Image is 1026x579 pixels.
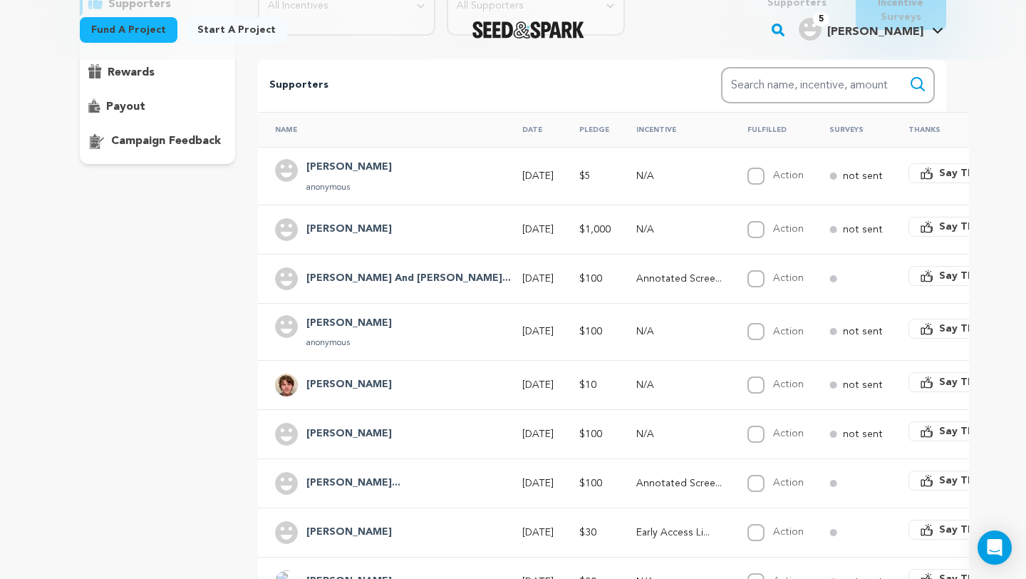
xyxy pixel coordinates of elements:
[579,327,602,337] span: $100
[939,523,996,537] span: Say Thanks
[773,478,804,488] label: Action
[908,266,1008,286] button: Say Thanks
[636,222,722,237] p: N/A
[522,427,554,441] p: [DATE]
[306,270,511,287] h4: Jim And Suzanne Eckloff
[636,272,722,286] p: Annotated Screenplay or Storyboards
[522,378,554,392] p: [DATE]
[908,372,1008,392] button: Say Thanks
[908,163,1008,183] button: Say Thanks
[939,220,996,234] span: Say Thanks
[275,218,298,241] img: user.png
[579,171,591,181] span: $5
[579,380,596,390] span: $10
[636,427,722,441] p: N/A
[813,12,829,26] span: 5
[908,520,1008,540] button: Say Thanks
[796,15,946,41] a: Gabriel Busaneli S.'s Profile
[636,526,722,540] p: Early Access Link + Special Thanks in Credits
[636,476,722,491] p: Annotated Screenplay or Storyboards
[562,112,619,147] th: Pledge
[773,327,804,337] label: Action
[505,112,562,147] th: Date
[306,159,392,176] h4: Sonya Shkarpita
[799,18,923,41] div: Gabriel Busaneli S.'s Profile
[773,527,804,537] label: Action
[522,222,554,237] p: [DATE]
[579,528,596,538] span: $30
[799,18,822,41] img: user.png
[80,130,235,153] button: campaign feedback
[579,478,602,488] span: $100
[843,378,883,392] p: not sent
[522,169,554,183] p: [DATE]
[579,225,611,235] span: $1,000
[108,64,155,81] p: rewards
[636,169,722,183] p: N/A
[721,67,935,103] input: Search name, incentive, amount
[306,337,392,349] p: anonymous
[186,17,287,43] a: Start a project
[827,26,923,38] span: [PERSON_NAME]
[812,112,891,147] th: Surveys
[773,429,804,439] label: Action
[522,526,554,540] p: [DATE]
[978,531,1012,565] div: Open Intercom Messenger
[843,324,883,339] p: not sent
[522,476,554,491] p: [DATE]
[80,61,235,84] button: rewards
[275,521,298,544] img: user.png
[306,221,392,238] h4: Artur
[773,224,804,234] label: Action
[636,378,722,392] p: N/A
[275,423,298,446] img: user.png
[773,273,804,283] label: Action
[891,112,1017,147] th: Thanks
[843,222,883,237] p: not sent
[636,324,722,339] p: N/A
[579,274,602,284] span: $100
[80,17,177,43] a: Fund a project
[522,272,554,286] p: [DATE]
[306,315,392,332] h4: Artur
[306,475,400,492] h4: Sayuri Luís Maciá E Bri
[275,267,298,290] img: user.png
[939,424,996,439] span: Say Thanks
[306,426,392,443] h4: Artur
[275,315,298,338] img: user.png
[619,112,730,147] th: Incentive
[939,473,996,488] span: Say Thanks
[796,15,946,45] span: Gabriel Busaneli S.'s Profile
[939,269,996,283] span: Say Thanks
[275,472,298,495] img: user.png
[730,112,812,147] th: Fulfilled
[939,166,996,180] span: Say Thanks
[80,96,235,118] button: payout
[939,322,996,336] span: Say Thanks
[522,324,554,339] p: [DATE]
[472,21,584,39] a: Seed&Spark Homepage
[269,77,675,94] p: Supporters
[472,21,584,39] img: Seed&Spark Logo Dark Mode
[275,374,298,396] img: e2da1110e6218393.jpg
[773,379,804,389] label: Action
[579,429,602,439] span: $100
[908,319,1008,339] button: Say Thanks
[306,376,392,394] h4: Jack Niccol
[908,421,1008,441] button: Say Thanks
[111,133,221,150] p: campaign feedback
[843,169,883,183] p: not sent
[275,159,298,182] img: user.png
[106,98,145,116] p: payout
[908,217,1008,237] button: Say Thanks
[258,112,505,147] th: Name
[306,182,392,193] p: anonymous
[939,375,996,389] span: Say Thanks
[843,427,883,441] p: not sent
[306,524,392,541] h4: Elisa Kolya
[908,471,1008,491] button: Say Thanks
[773,170,804,180] label: Action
